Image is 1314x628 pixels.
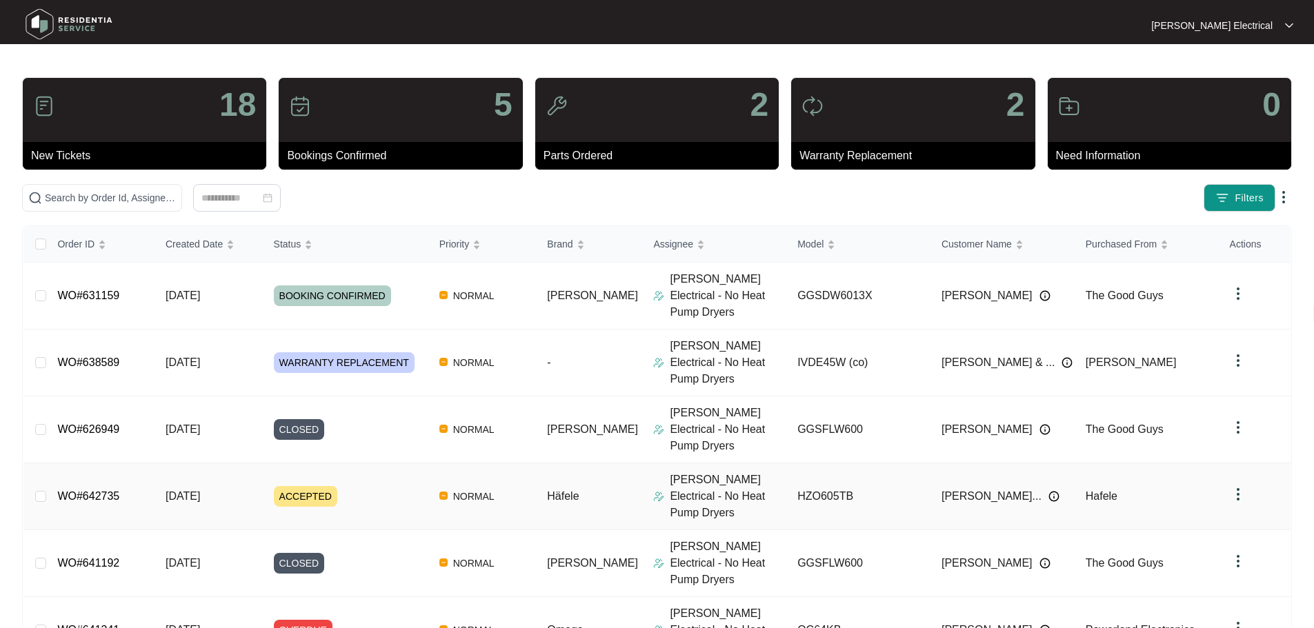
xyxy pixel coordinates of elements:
span: Häfele [547,490,579,502]
img: Assigner Icon [653,491,664,502]
a: WO#626949 [57,423,119,435]
a: WO#642735 [57,490,119,502]
img: Info icon [1062,357,1073,368]
img: icon [802,95,824,117]
img: Vercel Logo [439,358,448,366]
p: 18 [219,88,256,121]
span: WARRANTY REPLACEMENT [274,352,415,373]
span: [PERSON_NAME] & ... [942,354,1055,371]
img: Info icon [1048,491,1059,502]
img: Vercel Logo [439,492,448,500]
img: Assigner Icon [653,290,664,301]
span: NORMAL [448,555,500,571]
span: NORMAL [448,287,500,304]
span: CLOSED [274,553,325,574]
span: The Good Guys [1086,557,1164,569]
img: dropdown arrow [1230,285,1246,302]
td: GGSFLW600 [786,530,930,597]
img: Info icon [1039,424,1051,435]
span: Status [274,236,301,252]
p: Need Information [1056,148,1291,164]
span: [PERSON_NAME] [1086,356,1177,368]
th: Customer Name [930,226,1075,263]
th: Status [263,226,428,263]
span: Filters [1235,191,1264,205]
img: Vercel Logo [439,291,448,299]
img: search-icon [28,191,42,205]
img: icon [33,95,55,117]
th: Model [786,226,930,263]
img: filter icon [1215,191,1229,205]
span: The Good Guys [1086,290,1164,301]
img: Info icon [1039,290,1051,301]
span: Customer Name [942,236,1012,252]
img: Vercel Logo [439,425,448,433]
th: Purchased From [1075,226,1219,263]
th: Priority [428,226,537,263]
img: Assigner Icon [653,424,664,435]
span: Brand [547,236,573,252]
img: icon [546,95,568,117]
button: filter iconFilters [1204,184,1275,212]
span: [PERSON_NAME] [942,287,1033,304]
span: [DATE] [166,557,200,569]
span: Assignee [653,236,693,252]
span: - [547,356,550,368]
span: Priority [439,236,470,252]
span: Purchased From [1086,236,1157,252]
p: New Tickets [31,148,266,164]
p: [PERSON_NAME] Electrical - No Heat Pump Dryers [670,338,786,387]
span: ACCEPTED [274,486,337,507]
img: dropdown arrow [1230,486,1246,503]
p: [PERSON_NAME] Electrical - No Heat Pump Dryers [670,271,786,321]
img: Info icon [1039,558,1051,569]
img: dropdown arrow [1230,553,1246,569]
span: Model [797,236,824,252]
th: Actions [1219,226,1291,263]
input: Search by Order Id, Assignee Name, Customer Name, Brand and Model [45,190,176,205]
span: [PERSON_NAME] [547,423,638,435]
span: [PERSON_NAME] [942,421,1033,438]
img: dropdown arrow [1275,189,1292,205]
td: GGSFLW600 [786,396,930,463]
img: Assigner Icon [653,558,664,569]
span: Created Date [166,236,223,252]
img: Vercel Logo [439,558,448,567]
th: Order ID [46,226,155,263]
a: WO#631159 [57,290,119,301]
span: [PERSON_NAME] [942,555,1033,571]
span: The Good Guys [1086,423,1164,435]
span: NORMAL [448,421,500,438]
img: icon [1058,95,1080,117]
p: 5 [494,88,512,121]
th: Assignee [642,226,786,263]
p: 0 [1262,88,1281,121]
td: IVDE45W (co) [786,330,930,396]
p: Parts Ordered [544,148,779,164]
td: GGSDW6013X [786,263,930,330]
th: Created Date [155,226,263,263]
p: 2 [1006,88,1025,121]
p: [PERSON_NAME] Electrical [1151,19,1273,32]
p: [PERSON_NAME] Electrical - No Heat Pump Dryers [670,405,786,454]
span: NORMAL [448,488,500,505]
p: [PERSON_NAME] Electrical - No Heat Pump Dryers [670,538,786,588]
span: [PERSON_NAME] [547,290,638,301]
span: [DATE] [166,290,200,301]
span: [DATE] [166,356,200,368]
p: Bookings Confirmed [287,148,522,164]
span: NORMAL [448,354,500,371]
p: 2 [750,88,768,121]
span: [DATE] [166,423,200,435]
span: [PERSON_NAME] [547,557,638,569]
img: Assigner Icon [653,357,664,368]
a: WO#638589 [57,356,119,368]
span: Order ID [57,236,94,252]
img: residentia service logo [21,3,117,45]
p: Warranty Replacement [799,148,1035,164]
span: Hafele [1086,490,1117,502]
th: Brand [536,226,642,263]
a: WO#641192 [57,557,119,569]
span: BOOKING CONFIRMED [274,285,391,306]
img: icon [289,95,311,117]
